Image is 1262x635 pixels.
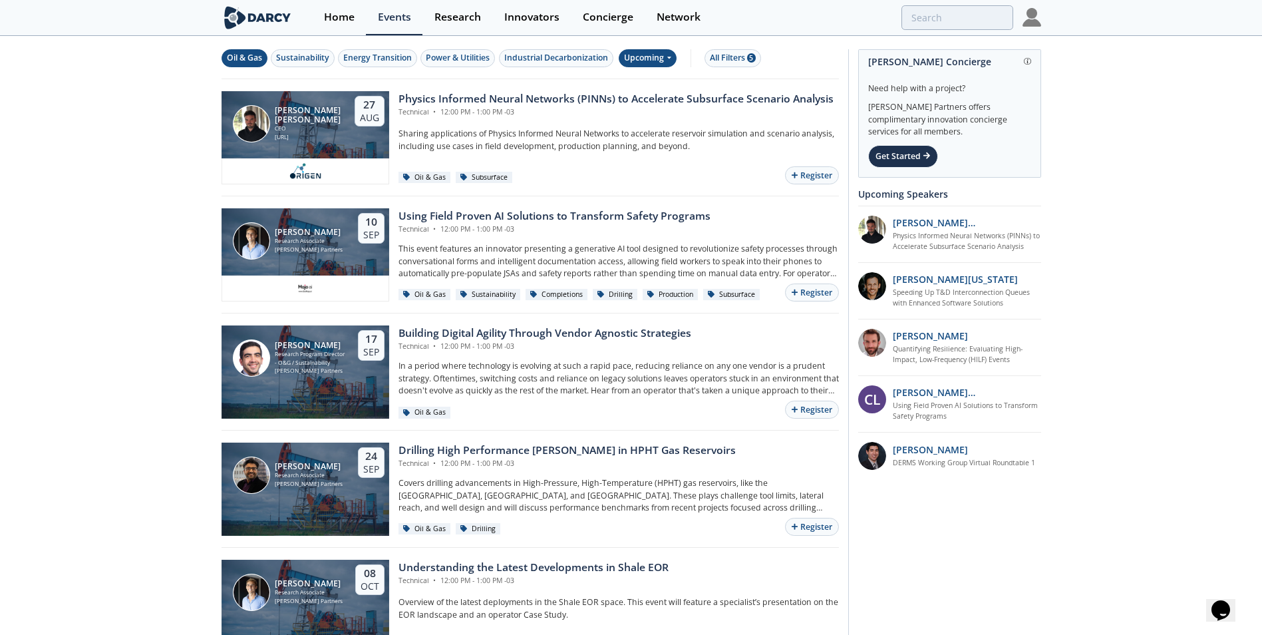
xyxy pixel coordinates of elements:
img: origen.ai.png [285,163,325,179]
button: Industrial Decarbonization [499,49,613,67]
div: Network [657,12,701,23]
div: Industrial Decarbonization [504,52,608,64]
div: Drilling High Performance [PERSON_NAME] in HPHT Gas Reservoirs [398,443,736,459]
button: Register [785,401,838,419]
div: [PERSON_NAME] Partners [275,246,343,254]
div: [PERSON_NAME] [275,462,343,471]
div: Power & Utilities [426,52,490,64]
div: Oil & Gas [398,172,451,184]
div: [PERSON_NAME] Partners [275,367,346,375]
div: Subsurface [456,172,513,184]
p: In a period where technology is evolving at such a rapid pace, reducing reliance on any one vendo... [398,360,839,397]
button: Sustainability [271,49,335,67]
div: Upcoming Speakers [858,182,1041,206]
div: Sep [363,229,379,241]
div: Sep [363,346,379,358]
div: Sep [363,463,379,475]
div: [PERSON_NAME] [275,228,343,237]
img: Profile [1023,8,1041,27]
div: Research Program Director - O&G / Sustainability [275,350,346,367]
div: 27 [360,99,379,112]
img: Juan Mayol [233,574,270,611]
div: Technical 12:00 PM - 1:00 PM -03 [398,341,691,352]
div: Drilling [593,289,638,301]
div: Upcoming [619,49,677,67]
iframe: chat widget [1206,582,1249,622]
a: Juan Mayol [PERSON_NAME] Research Associate [PERSON_NAME] Partners 10 Sep Using Field Proven AI S... [222,208,839,302]
a: Quantifying Resilience: Evaluating High-Impact, Low-Frequency (HILF) Events [893,344,1041,365]
a: Speeding Up T&D Interconnection Queues with Enhanced Software Solutions [893,288,1041,309]
div: 10 [363,216,379,229]
div: Technical 12:00 PM - 1:00 PM -03 [398,459,736,469]
p: This event features an innovator presenting a generative AI tool designed to revolutionize safety... [398,243,839,280]
img: 90f9c750-37bc-4a35-8c39-e7b0554cf0e9 [858,329,886,357]
p: Covers drilling advancements in High-Pressure, High-Temperature (HPHT) gas reservoirs, like the [... [398,477,839,514]
img: logo-wide.svg [222,6,294,29]
div: Production [643,289,699,301]
img: 47e0ea7c-5f2f-49e4-bf12-0fca942f69fc [858,442,886,470]
div: Understanding the Latest Developments in Shale EOR [398,560,669,576]
input: Advanced Search [901,5,1013,30]
a: Physics Informed Neural Networks (PINNs) to Accelerate Subsurface Scenario Analysis [893,231,1041,252]
p: Overview of the latest deployments in the Shale EOR space. This event will feature a specialist’s... [398,596,839,621]
img: c99e3ca0-ae72-4bf9-a710-a645b1189d83 [297,280,313,296]
img: Sami Sultan [233,339,270,377]
div: Oil & Gas [398,523,451,535]
button: Register [785,518,838,536]
p: [PERSON_NAME][US_STATE] [893,272,1018,286]
div: 08 [361,567,379,580]
div: Technical 12:00 PM - 1:00 PM -03 [398,224,710,235]
div: [URL] [275,133,343,142]
img: 20112e9a-1f67-404a-878c-a26f1c79f5da [858,216,886,244]
div: Need help with a project? [868,73,1031,95]
button: Register [785,166,838,184]
span: • [431,341,438,351]
button: Energy Transition [338,49,417,67]
a: Sami Sultan [PERSON_NAME] Research Program Director - O&G / Sustainability [PERSON_NAME] Partners... [222,325,839,419]
div: Oil & Gas [398,407,451,419]
button: Power & Utilities [420,49,495,67]
div: Get Started [868,145,938,168]
img: 1b183925-147f-4a47-82c9-16eeeed5003c [858,272,886,300]
div: CL [858,385,886,413]
div: Concierge [583,12,633,23]
p: [PERSON_NAME][MEDICAL_DATA] [893,385,1041,399]
div: [PERSON_NAME] Partners [275,597,343,606]
p: [PERSON_NAME] [PERSON_NAME] [893,216,1041,230]
span: 5 [747,53,756,63]
div: Sustainability [276,52,329,64]
div: Subsurface [703,289,760,301]
div: Technical 12:00 PM - 1:00 PM -03 [398,576,669,586]
a: DERMS Working Group Virtual Roundtable 1 [893,458,1035,469]
span: • [431,224,438,234]
span: • [431,576,438,585]
img: Juan Mayol [233,222,270,260]
div: Physics Informed Neural Networks (PINNs) to Accelerate Subsurface Scenario Analysis [398,91,834,107]
div: Aug [360,112,379,124]
img: Arsalan Ansari [233,457,270,494]
div: [PERSON_NAME] [275,341,346,350]
div: Oct [361,580,379,592]
div: 24 [363,450,379,463]
div: Using Field Proven AI Solutions to Transform Safety Programs [398,208,710,224]
div: [PERSON_NAME] Partners [275,480,343,489]
a: Arsalan Ansari [PERSON_NAME] Research Associate [PERSON_NAME] Partners 24 Sep Drilling High Perfo... [222,443,839,536]
span: • [431,459,438,468]
div: Home [324,12,355,23]
div: [PERSON_NAME] [275,579,343,588]
a: Using Field Proven AI Solutions to Transform Safety Programs [893,401,1041,422]
div: Research [434,12,481,23]
div: Oil & Gas [398,289,451,301]
div: CEO [275,124,343,133]
button: Oil & Gas [222,49,267,67]
img: information.svg [1024,58,1031,65]
div: Completions [526,289,588,301]
div: Sustainability [456,289,521,301]
div: Oil & Gas [227,52,262,64]
div: Innovators [504,12,559,23]
div: Drilling [456,523,501,535]
span: • [431,107,438,116]
div: Building Digital Agility Through Vendor Agnostic Strategies [398,325,691,341]
a: Ruben Rodriguez Torrado [PERSON_NAME] [PERSON_NAME] CEO [URL] 27 Aug Physics Informed Neural Netw... [222,91,839,184]
div: All Filters [710,52,756,64]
